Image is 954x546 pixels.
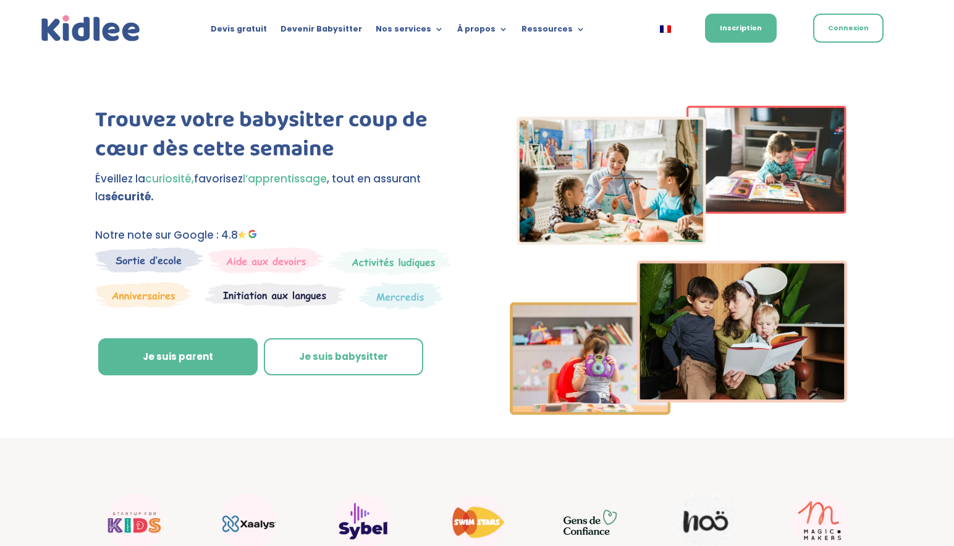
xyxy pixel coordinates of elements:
[38,12,143,45] a: Kidlee Logo
[98,338,258,375] a: Je suis parent
[521,25,585,38] a: Ressources
[95,106,456,170] h1: Trouvez votre babysitter coup de cœur dès cette semaine
[208,247,324,273] img: weekends
[105,189,154,204] strong: sécurité.
[705,14,777,43] a: Inscription
[329,247,451,276] img: Mercredi
[205,282,345,308] img: Atelier thematique
[359,282,442,310] img: Thematique
[95,170,456,206] p: Éveillez la favorisez , tout en assurant la
[510,404,847,419] picture: Imgs-2
[660,25,671,33] img: Français
[264,338,423,375] a: Je suis babysitter
[564,509,619,535] img: GDC
[145,171,194,186] span: curiosité,
[281,25,362,38] a: Devenir Babysitter
[95,247,203,273] img: Sortie decole
[95,282,192,308] img: Anniversaire
[813,14,884,43] a: Connexion
[211,25,267,38] a: Devis gratuit
[38,12,143,45] img: logo_kidlee_bleu
[95,226,456,244] p: Notre note sur Google : 4.8
[457,25,508,38] a: À propos
[376,25,444,38] a: Nos services
[243,171,327,186] span: l’apprentissage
